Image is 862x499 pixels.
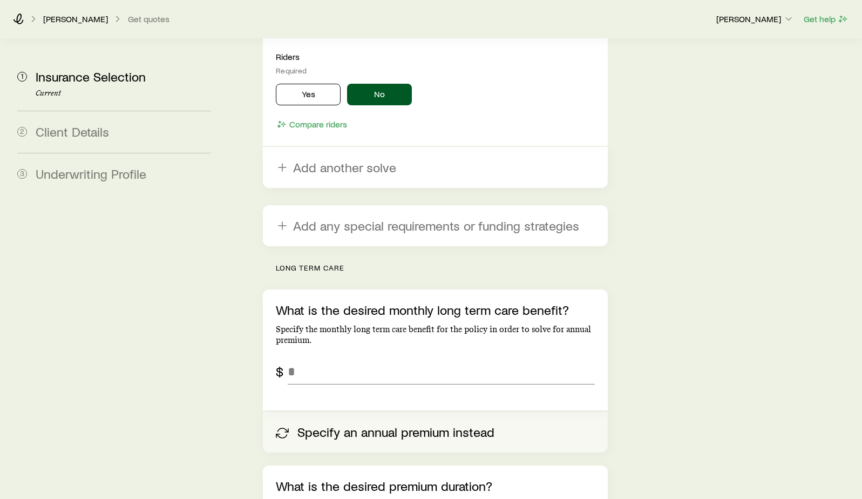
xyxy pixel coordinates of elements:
[803,13,849,25] button: Get help
[36,166,146,181] span: Underwriting Profile
[43,14,108,24] p: [PERSON_NAME]
[263,205,608,246] button: Add any special requirements or funding strategies
[17,72,27,82] span: 1
[716,14,794,24] p: [PERSON_NAME]
[263,147,608,188] button: Add another solve
[276,478,595,494] p: What is the desired premium duration?
[276,118,348,131] button: Compare riders
[276,264,608,272] p: Long term care
[276,66,595,75] div: Required
[17,169,27,179] span: 3
[127,14,170,24] button: Get quotes
[36,69,146,84] span: Insurance Selection
[716,13,795,26] button: [PERSON_NAME]
[263,412,608,453] button: Specify an annual premium instead
[347,84,412,105] button: No
[276,324,595,346] p: Specify the monthly long term care benefit for the policy in order to solve for annual premium.
[276,302,595,318] p: What is the desired monthly long term care benefit?
[36,124,109,139] span: Client Details
[276,364,283,379] div: $
[17,127,27,137] span: 2
[276,51,595,62] p: Riders
[36,89,211,98] p: Current
[276,84,341,105] button: Yes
